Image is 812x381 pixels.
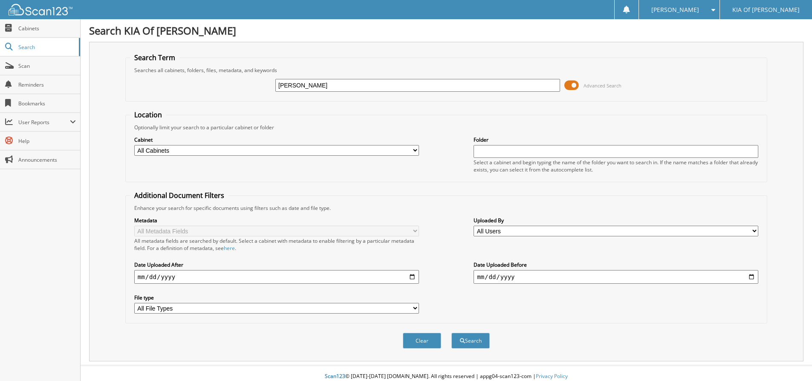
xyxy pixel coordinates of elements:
div: All metadata fields are searched by default. Select a cabinet with metadata to enable filtering b... [134,237,419,252]
div: Optionally limit your search to a particular cabinet or folder [130,124,763,131]
span: Reminders [18,81,76,88]
div: Enhance your search for specific documents using filters such as date and file type. [130,204,763,212]
span: KIA Of [PERSON_NAME] [732,7,800,12]
img: scan123-logo-white.svg [9,4,72,15]
input: end [474,270,758,284]
button: Clear [403,333,441,349]
span: [PERSON_NAME] [651,7,699,12]
a: Privacy Policy [536,372,568,380]
label: Folder [474,136,758,143]
input: start [134,270,419,284]
label: Uploaded By [474,217,758,224]
label: Cabinet [134,136,419,143]
label: File type [134,294,419,301]
span: Help [18,137,76,145]
a: here [224,244,235,252]
span: User Reports [18,119,70,126]
span: Advanced Search [584,82,621,89]
label: Metadata [134,217,419,224]
div: Select a cabinet and begin typing the name of the folder you want to search in. If the name match... [474,159,758,173]
span: Search [18,44,75,51]
button: Search [451,333,490,349]
span: Bookmarks [18,100,76,107]
legend: Location [130,110,166,119]
h1: Search KIA Of [PERSON_NAME] [89,23,803,38]
span: Cabinets [18,25,76,32]
span: Announcements [18,156,76,163]
span: Scan [18,62,76,70]
div: Searches all cabinets, folders, files, metadata, and keywords [130,67,763,74]
label: Date Uploaded After [134,261,419,268]
label: Date Uploaded Before [474,261,758,268]
legend: Search Term [130,53,179,62]
legend: Additional Document Filters [130,191,228,200]
span: Scan123 [325,372,345,380]
iframe: Chat Widget [769,340,812,381]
